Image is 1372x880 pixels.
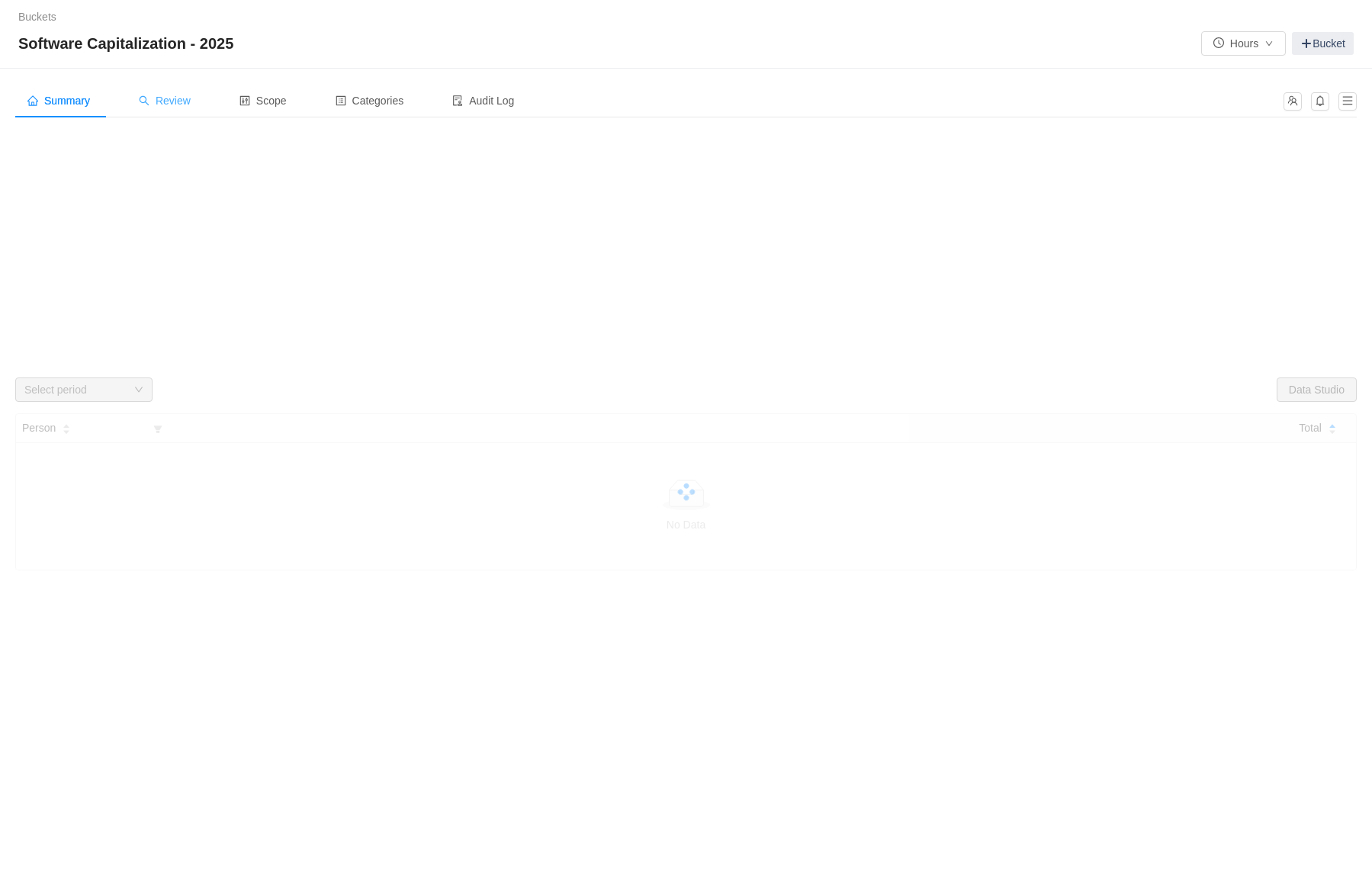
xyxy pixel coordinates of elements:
span: Categories [336,95,404,107]
a: Bucket [1292,32,1354,55]
button: icon: team [1284,92,1302,111]
i: icon: profile [336,95,346,106]
span: Review [139,95,191,107]
i: icon: control [239,95,250,106]
span: Summary [27,95,90,107]
i: icon: home [27,95,38,106]
span: Audit Log [452,95,514,107]
button: icon: bell [1311,92,1329,111]
span: Scope [239,95,287,107]
i: icon: down [134,385,143,396]
button: icon: clock-circleHoursicon: down [1201,31,1286,56]
button: icon: menu [1338,92,1357,111]
div: Select period [24,382,127,397]
span: Software Capitalization - 2025 [18,31,243,56]
i: icon: search [139,95,149,106]
a: Buckets [18,11,56,23]
i: icon: audit [452,95,463,106]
